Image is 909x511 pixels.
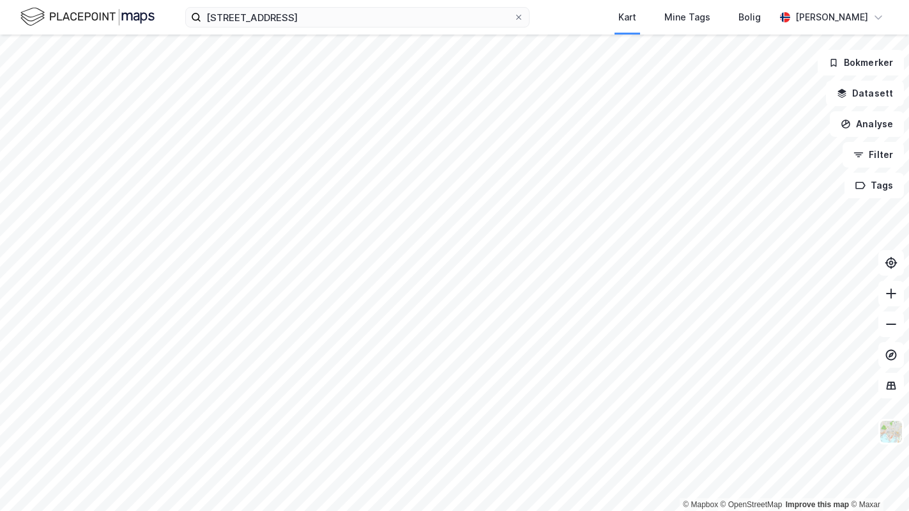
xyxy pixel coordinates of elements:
[844,173,904,198] button: Tags
[879,420,903,444] img: Z
[818,50,904,75] button: Bokmerker
[721,500,783,509] a: OpenStreetMap
[618,10,636,25] div: Kart
[738,10,761,25] div: Bolig
[830,111,904,137] button: Analyse
[683,500,718,509] a: Mapbox
[826,81,904,106] button: Datasett
[201,8,514,27] input: Søk på adresse, matrikkel, gårdeiere, leietakere eller personer
[664,10,710,25] div: Mine Tags
[845,450,909,511] iframe: Chat Widget
[786,500,849,509] a: Improve this map
[843,142,904,168] button: Filter
[20,6,155,28] img: logo.f888ab2527a4732fd821a326f86c7f29.svg
[795,10,868,25] div: [PERSON_NAME]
